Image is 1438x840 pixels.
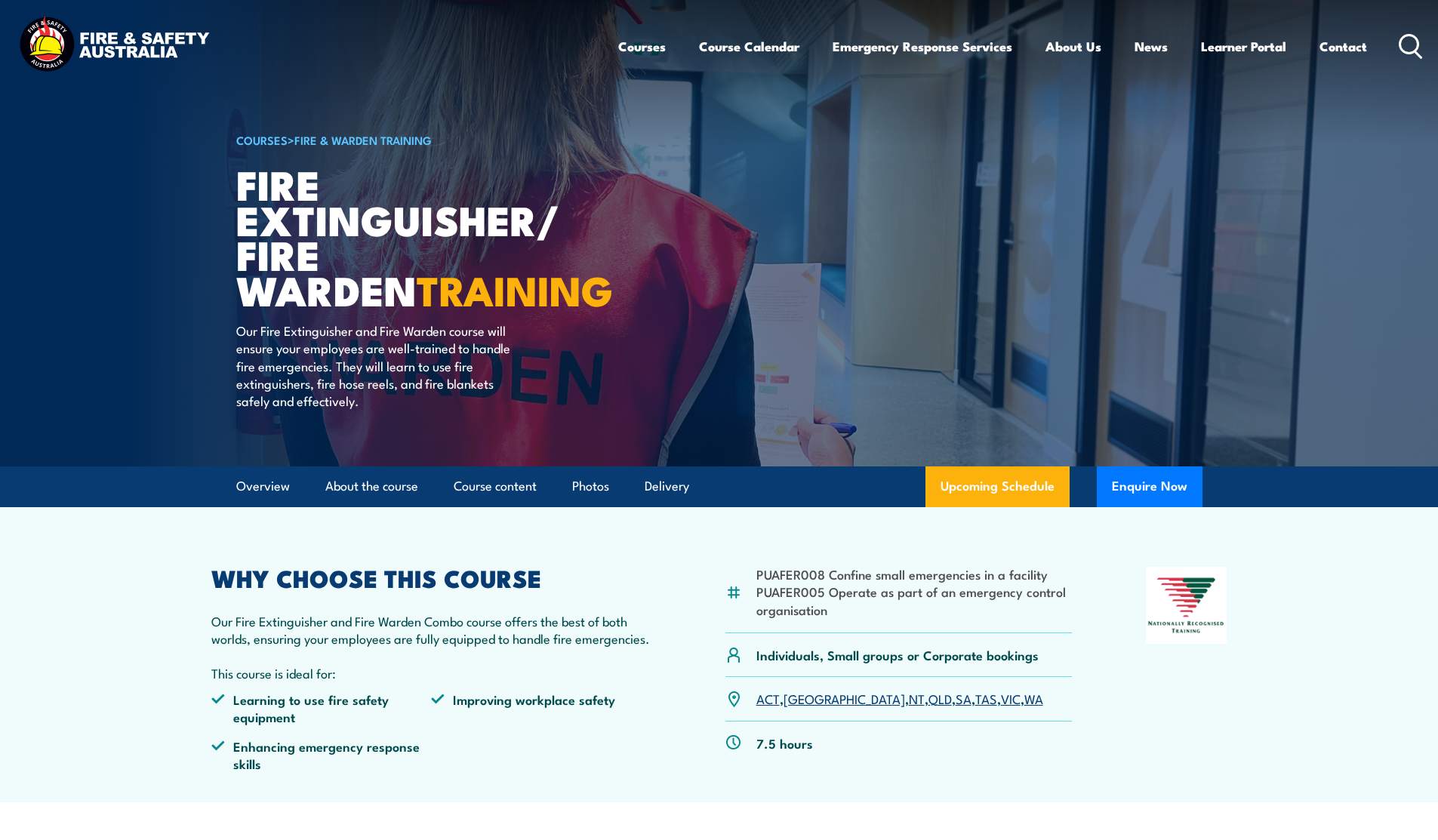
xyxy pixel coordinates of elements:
li: Enhancing emergency response skills [211,737,432,773]
a: Delivery [645,466,689,506]
a: About Us [1045,26,1101,66]
a: Course Calendar [699,26,799,66]
li: PUAFER008 Confine small emergencies in a facility [756,565,1073,583]
a: Courses [618,26,666,66]
h6: > [236,131,609,149]
a: NT [909,689,925,707]
a: About the course [325,466,418,506]
a: Learner Portal [1201,26,1286,66]
a: TAS [975,689,997,707]
p: , , , , , , , [756,690,1043,707]
p: Our Fire Extinguisher and Fire Warden Combo course offers the best of both worlds, ensuring your ... [211,612,652,648]
a: Contact [1319,26,1367,66]
a: QLD [928,689,952,707]
p: This course is ideal for: [211,664,652,682]
li: Learning to use fire safety equipment [211,691,432,726]
a: Overview [236,466,290,506]
p: 7.5 hours [756,734,813,752]
img: Nationally Recognised Training logo. [1146,567,1227,644]
a: Course content [454,466,537,506]
button: Enquire Now [1097,466,1202,507]
a: COURSES [236,131,288,148]
a: [GEOGRAPHIC_DATA] [784,689,905,707]
a: News [1135,26,1168,66]
a: Photos [572,466,609,506]
p: Individuals, Small groups or Corporate bookings [756,646,1039,663]
h1: Fire Extinguisher/ Fire Warden [236,166,609,307]
p: Our Fire Extinguisher and Fire Warden course will ensure your employees are well-trained to handl... [236,322,512,410]
a: WA [1024,689,1043,707]
h2: WHY CHOOSE THIS COURSE [211,567,652,588]
strong: TRAINING [417,257,613,320]
li: Improving workplace safety [431,691,651,726]
a: Upcoming Schedule [925,466,1070,507]
a: SA [956,689,971,707]
a: VIC [1001,689,1021,707]
a: Emergency Response Services [833,26,1012,66]
a: ACT [756,689,780,707]
a: Fire & Warden Training [294,131,432,148]
li: PUAFER005 Operate as part of an emergency control organisation [756,583,1073,618]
